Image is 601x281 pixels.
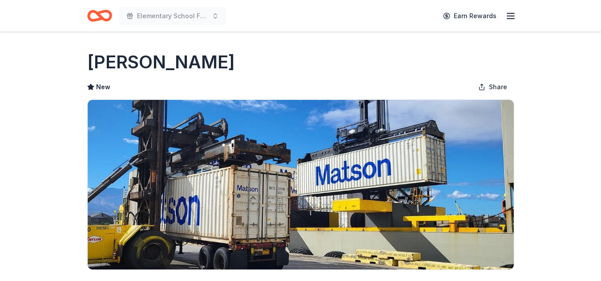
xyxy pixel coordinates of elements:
[137,11,208,21] span: Elementary School Fundraiser/ Tricky Tray
[471,78,514,96] button: Share
[87,50,235,75] h1: [PERSON_NAME]
[96,82,110,92] span: New
[88,100,514,269] img: Image for Matson
[438,8,502,24] a: Earn Rewards
[119,7,226,25] button: Elementary School Fundraiser/ Tricky Tray
[87,5,112,26] a: Home
[489,82,507,92] span: Share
